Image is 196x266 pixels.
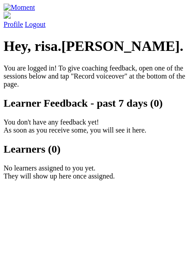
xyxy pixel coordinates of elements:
h2: Learners (0) [4,143,192,155]
a: Logout [25,21,46,28]
img: default_avatar-b4e2223d03051bc43aaaccfb402a43260a3f17acc7fafc1603fdf008d6cba3c9.png [4,12,11,19]
h2: Learner Feedback - past 7 days (0) [4,97,192,109]
img: Moment [4,4,35,12]
p: No learners assigned to you yet. They will show up here once assigned. [4,164,192,180]
p: You don't have any feedback yet! As soon as you receive some, you will see it here. [4,118,192,134]
p: You are logged in! To give coaching feedback, open one of the sessions below and tap "Record voic... [4,64,192,88]
a: Profile [4,12,192,28]
h1: Hey, risa.[PERSON_NAME]. [4,38,192,54]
